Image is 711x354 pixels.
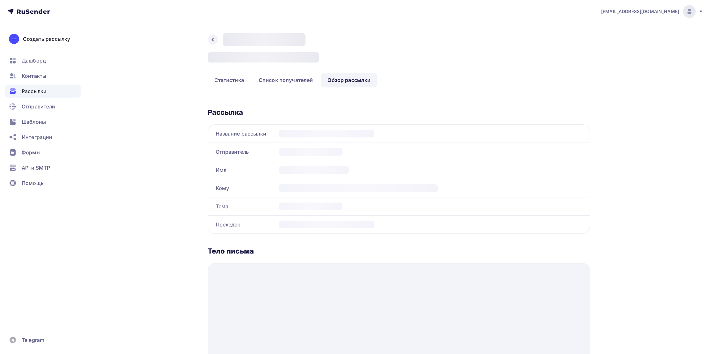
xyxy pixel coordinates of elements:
span: Telegram [22,336,44,344]
span: Дашборд [22,57,46,64]
div: Отправитель [208,143,276,161]
span: Формы [22,149,40,156]
div: Тема [208,197,276,215]
div: Прехедер [208,216,276,233]
div: Название рассылки [208,125,276,143]
span: Отправители [22,103,55,110]
div: Имя [208,161,276,179]
a: [EMAIL_ADDRESS][DOMAIN_NAME] [601,5,703,18]
a: Рассылки [5,85,81,98]
a: Шаблоны [5,115,81,128]
span: Рассылки [22,87,47,95]
div: Рассылка [208,108,590,117]
span: Шаблоны [22,118,46,126]
span: API и SMTP [22,164,50,172]
a: Контакты [5,70,81,82]
span: Контакты [22,72,46,80]
div: Тело письма [208,247,590,255]
a: Список получателей [252,73,320,87]
a: Статистика [208,73,251,87]
a: Отправители [5,100,81,113]
a: Формы [5,146,81,159]
div: Кому [208,179,276,197]
a: Обзор рассылки [321,73,377,87]
span: [EMAIL_ADDRESS][DOMAIN_NAME] [601,8,679,15]
span: Интеграции [22,133,52,141]
a: Дашборд [5,54,81,67]
span: Помощь [22,179,44,187]
div: Создать рассылку [23,35,70,43]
